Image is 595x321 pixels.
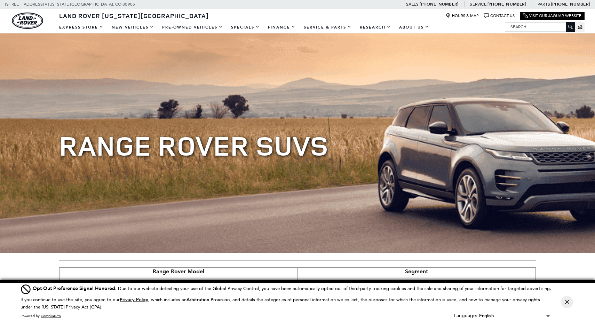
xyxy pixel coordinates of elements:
[454,313,477,318] div: Language:
[59,11,209,20] span: Land Rover [US_STATE][GEOGRAPHIC_DATA]
[477,312,551,320] select: Language Select
[227,21,264,33] a: Specials
[523,13,581,18] a: Visit Our Jaguar Website
[59,279,297,286] p: Range Rover
[55,21,433,33] nav: Main Navigation
[300,21,356,33] a: Service & Parts
[12,13,43,29] a: land-rover
[356,21,395,33] a: Research
[33,285,551,292] div: Due to our website detecting your use of the Global Privacy Control, you have been automatically ...
[12,13,43,29] img: Land Rover
[446,13,479,18] a: Hours & Map
[561,296,573,308] button: Close Button
[470,2,486,7] span: Service
[55,11,213,20] a: Land Rover [US_STATE][GEOGRAPHIC_DATA]
[487,1,526,7] a: [PHONE_NUMBER]
[153,268,204,275] strong: Range Rover Model
[405,268,428,275] strong: Segment
[21,297,540,310] p: If you continue to use this site, you agree to our , which includes an , and details the categori...
[5,2,135,7] a: [STREET_ADDRESS] • [US_STATE][GEOGRAPHIC_DATA], CO 80905
[108,21,158,33] a: New Vehicles
[484,13,515,18] a: Contact Us
[395,21,433,33] a: About Us
[420,1,458,7] a: [PHONE_NUMBER]
[21,314,61,318] div: Powered by
[158,21,227,33] a: Pre-Owned Vehicles
[33,285,118,292] span: Opt-Out Preference Signal Honored .
[120,297,148,302] a: Privacy Policy
[551,1,590,7] a: [PHONE_NUMBER]
[55,21,108,33] a: EXPRESS STORE
[120,297,148,303] u: Privacy Policy
[406,2,419,7] span: Sales
[41,314,61,318] a: ComplyAuto
[187,297,230,303] strong: Arbitration Provision
[538,2,550,7] span: Parts
[298,279,536,286] p: Luxury SUV
[505,23,575,31] input: Search
[264,21,300,33] a: Finance
[59,130,536,160] h1: Range Rover SUVs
